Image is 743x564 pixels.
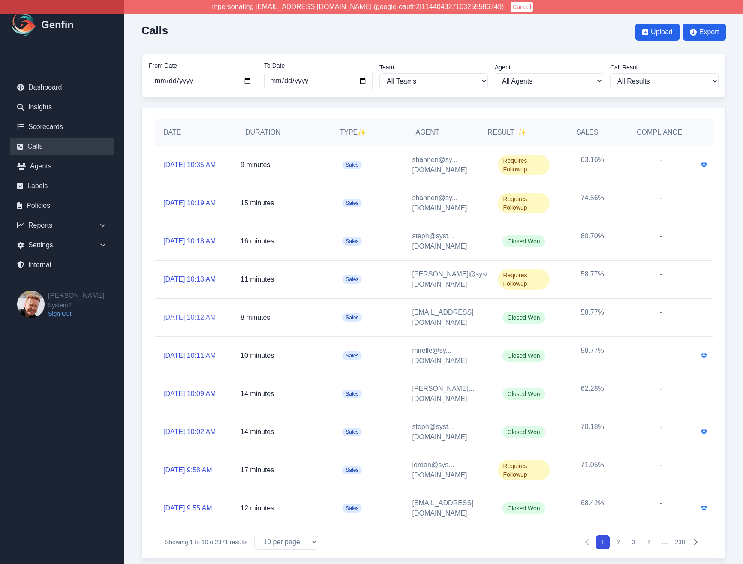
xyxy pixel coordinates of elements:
span: Closed Won [502,235,545,247]
a: steph@syst...[DOMAIN_NAME] [412,231,481,252]
p: 10 minutes [241,351,274,361]
img: Logo [10,11,38,39]
label: From Date [149,61,257,70]
div: - [627,375,695,413]
span: Sales [342,199,362,207]
span: Sales [342,504,362,513]
div: 58.77% [558,299,627,336]
div: 71.05% [558,451,627,489]
a: Agents [10,158,114,175]
div: - [627,222,695,260]
h1: Genfin [41,18,74,32]
span: Export [699,27,719,37]
h5: Compliance [637,127,682,138]
span: Sales [342,275,362,284]
button: 4 [642,535,656,549]
p: 15 minutes [241,198,274,208]
button: 238 [673,535,687,549]
h5: Date [163,127,218,138]
a: Insights [10,99,114,116]
div: 58.77% [558,337,627,375]
a: mirelle@sy...[DOMAIN_NAME] [412,345,481,366]
div: Reports [10,217,114,234]
div: - [627,184,695,222]
div: - [627,413,695,451]
button: Cancel [511,2,533,12]
span: Closed Won [502,426,545,438]
a: Internal [10,256,114,273]
div: - [627,146,695,184]
div: 63.16% [558,146,627,184]
a: jordan@sys...[DOMAIN_NAME] [412,460,481,480]
button: Export [683,24,726,41]
a: shannen@sy...[DOMAIN_NAME] [412,193,481,213]
span: Requires Followup [498,460,549,480]
span: 2371 [215,539,228,546]
span: Closed Won [502,388,545,400]
h5: Agent [415,127,439,138]
span: Requires Followup [498,269,549,290]
a: Sign Out [48,309,105,318]
a: Dashboard [10,79,114,96]
a: Calls [10,138,114,155]
span: Sales [342,237,362,246]
a: [DATE] 10:09 AM [163,389,216,399]
h2: [PERSON_NAME] [48,291,105,301]
span: Sales [342,351,362,360]
p: 14 minutes [241,389,274,399]
button: 1 [596,535,610,549]
span: ✨ [358,129,366,136]
p: Showing to of results [165,538,247,546]
p: 17 minutes [241,465,274,475]
a: [EMAIL_ADDRESS][DOMAIN_NAME] [412,307,481,328]
h5: Type [307,127,398,138]
img: Brian Dunagan [17,291,45,318]
a: [EMAIL_ADDRESS][DOMAIN_NAME] [412,498,481,519]
nav: Pagination [581,535,702,549]
a: [DATE] 10:12 AM [163,312,216,323]
span: Closed Won [502,312,545,324]
p: 14 minutes [241,427,274,437]
span: ✨ [518,127,526,138]
h5: Duration [235,127,290,138]
span: Sales [342,466,362,474]
a: Labels [10,177,114,195]
a: [DATE] 10:13 AM [163,274,216,285]
span: Closed Won [502,350,545,362]
a: Policies [10,197,114,214]
div: - [627,299,695,336]
div: 74.56% [558,184,627,222]
span: Requires Followup [498,155,549,175]
span: Requires Followup [498,193,549,213]
a: [DATE] 9:58 AM [163,465,212,475]
a: shannen@sy...[DOMAIN_NAME] [412,155,481,175]
a: [DATE] 10:35 AM [163,160,216,170]
p: 11 minutes [241,274,274,285]
a: [DATE] 10:11 AM [163,351,216,361]
a: [DATE] 9:55 AM [163,503,212,513]
a: [DATE] 10:18 AM [163,236,216,246]
button: 3 [627,535,641,549]
p: 12 minutes [241,503,274,513]
div: - [627,337,695,375]
button: Upload [635,24,680,41]
h5: Result [488,127,526,138]
span: System2 [48,301,105,309]
p: 16 minutes [241,236,274,246]
a: steph@syst...[DOMAIN_NAME] [412,422,481,442]
span: Sales [342,313,362,322]
label: Call Result [610,63,719,72]
h2: Calls [141,24,168,37]
div: 70.18% [558,413,627,451]
div: - [627,261,695,298]
span: Sales [342,161,362,169]
p: 8 minutes [241,312,270,323]
label: To Date [264,61,373,70]
span: 10 [202,539,208,546]
span: Closed Won [502,502,545,514]
a: [DATE] 10:19 AM [163,198,216,208]
div: - [627,451,695,489]
span: Upload [651,27,673,37]
a: [DATE] 10:02 AM [163,427,216,437]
